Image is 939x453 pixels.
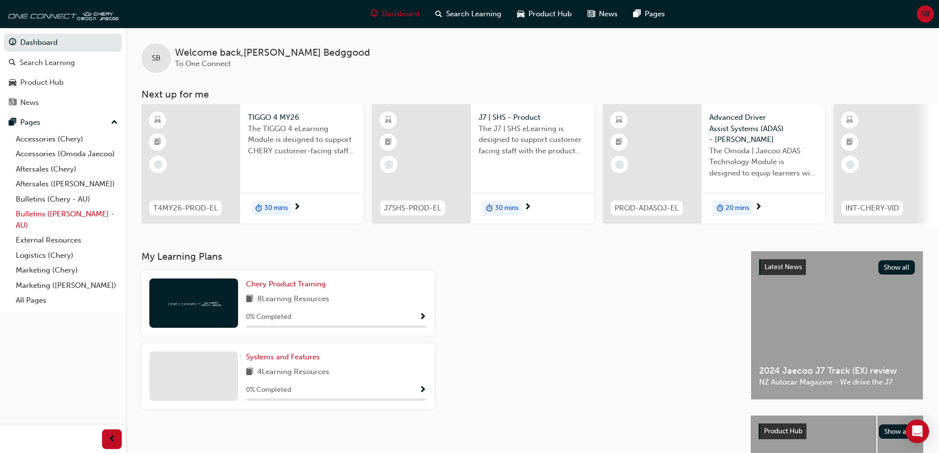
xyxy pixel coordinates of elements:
span: duration-icon [255,202,262,215]
div: Search Learning [20,57,75,69]
div: Open Intercom Messenger [905,419,929,443]
span: duration-icon [486,202,493,215]
a: search-iconSearch Learning [427,4,509,24]
span: SB [921,8,930,20]
span: 30 mins [495,203,519,214]
a: Marketing ([PERSON_NAME]) [12,278,122,293]
span: learningRecordVerb_NONE-icon [846,160,855,169]
a: Chery Product Training [246,279,330,290]
span: Welcome back , [PERSON_NAME] Bedggood [175,47,370,59]
button: Pages [4,113,122,132]
span: TIGGO 4 MY26 [248,112,355,123]
span: car-icon [517,8,524,20]
div: News [20,97,39,108]
button: Show all [878,260,915,275]
span: Systems and Features [246,352,320,361]
a: External Resources [12,233,122,248]
span: NZ Autocar Magazine - We drive the J7. [759,377,915,388]
span: book-icon [246,293,253,306]
span: News [599,8,618,20]
span: prev-icon [108,433,116,446]
button: SB [917,5,934,23]
span: Search Learning [446,8,501,20]
a: car-iconProduct Hub [509,4,580,24]
a: Marketing (Chery) [12,263,122,278]
span: news-icon [9,99,16,107]
span: To One Connect [175,59,231,68]
span: The TIGGO 4 eLearning Module is designed to support CHERY customer-facing staff with the product ... [248,123,355,157]
span: next-icon [293,203,301,212]
span: search-icon [435,8,442,20]
span: T4MY26-PROD-EL [153,203,218,214]
a: Bulletins ([PERSON_NAME] - AU) [12,207,122,233]
a: Aftersales ([PERSON_NAME]) [12,176,122,192]
a: Latest NewsShow all [759,259,915,275]
span: Advanced Driver Assist Systems (ADAS) - [PERSON_NAME] [709,112,817,145]
a: Latest NewsShow all2024 Jaecoo J7 Track (EX) reviewNZ Autocar Magazine - We drive the J7. [751,251,923,400]
span: learningResourceType_ELEARNING-icon [154,114,161,127]
span: search-icon [9,59,16,68]
a: News [4,94,122,112]
span: up-icon [111,116,118,129]
button: DashboardSearch LearningProduct HubNews [4,32,122,113]
span: SB [152,53,161,64]
a: Dashboard [4,34,122,52]
span: learningRecordVerb_NONE-icon [384,160,393,169]
span: Dashboard [382,8,419,20]
span: guage-icon [9,38,16,47]
a: pages-iconPages [626,4,673,24]
span: Product Hub [528,8,572,20]
button: Show all [879,424,916,439]
a: PROD-ADASOJ-ELAdvanced Driver Assist Systems (ADAS) - [PERSON_NAME]The Omoda | Jaecoo ADAS Techno... [603,104,825,223]
h3: Next up for me [126,89,939,100]
a: Product Hub [4,73,122,92]
span: news-icon [588,8,595,20]
a: T4MY26-PROD-ELTIGGO 4 MY26The TIGGO 4 eLearning Module is designed to support CHERY customer-faci... [141,104,363,223]
span: booktick-icon [846,136,853,149]
img: oneconnect [5,4,118,24]
img: oneconnect [167,298,221,308]
span: booktick-icon [154,136,161,149]
span: 8 Learning Resources [257,293,329,306]
h3: My Learning Plans [141,251,735,262]
span: next-icon [755,203,762,212]
span: Show Progress [419,313,426,322]
span: booktick-icon [616,136,623,149]
span: learningResourceType_ELEARNING-icon [616,114,623,127]
span: Pages [645,8,665,20]
span: 2024 Jaecoo J7 Track (EX) review [759,365,915,377]
span: book-icon [246,366,253,379]
div: Pages [20,117,40,128]
span: pages-icon [9,118,16,127]
span: next-icon [524,203,531,212]
span: 20 mins [726,203,749,214]
span: 4 Learning Resources [257,366,329,379]
a: Accessories (Chery) [12,132,122,147]
span: INT-CHERY-VID [845,203,899,214]
span: learningRecordVerb_NONE-icon [615,160,624,169]
a: Logistics (Chery) [12,248,122,263]
span: learningResourceType_ELEARNING-icon [385,114,392,127]
a: Product HubShow all [759,423,915,439]
span: car-icon [9,78,16,87]
span: Chery Product Training [246,279,326,288]
a: Aftersales (Chery) [12,162,122,177]
span: learningResourceType_ELEARNING-icon [846,114,853,127]
span: PROD-ADASOJ-EL [615,203,679,214]
a: news-iconNews [580,4,626,24]
a: Accessories (Omoda Jaecoo) [12,146,122,162]
span: learningRecordVerb_NONE-icon [154,160,163,169]
a: guage-iconDashboard [363,4,427,24]
span: J7 | SHS - Product [479,112,586,123]
a: Bulletins (Chery - AU) [12,192,122,207]
a: J7SHS-PROD-ELJ7 | SHS - ProductThe J7 | SHS eLearning is designed to support customer facing staf... [372,104,594,223]
span: 0 % Completed [246,312,291,323]
span: duration-icon [717,202,724,215]
a: Systems and Features [246,351,324,363]
span: Show Progress [419,386,426,395]
a: Search Learning [4,54,122,72]
div: Product Hub [20,77,64,88]
a: All Pages [12,293,122,308]
button: Show Progress [419,311,426,323]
